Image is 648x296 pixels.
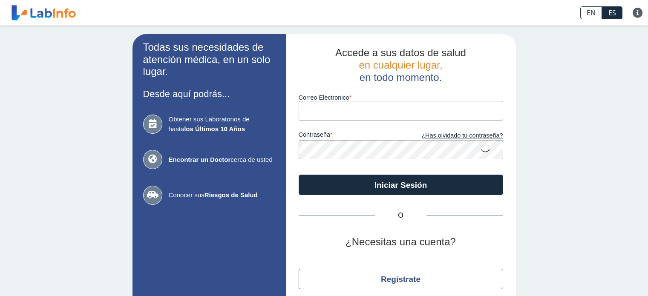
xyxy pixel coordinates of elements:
b: los Últimos 10 Años [184,125,245,132]
button: Regístrate [299,269,503,289]
a: ¿Has olvidado tu contraseña? [401,131,503,141]
h2: ¿Necesitas una cuenta? [299,236,503,248]
span: cerca de usted [169,155,275,165]
label: contraseña [299,131,401,141]
a: ES [602,6,622,19]
b: Encontrar un Doctor [169,156,231,163]
span: en todo momento. [360,72,442,83]
span: O [375,210,426,221]
h3: Desde aquí podrás... [143,89,275,99]
a: EN [580,6,602,19]
span: Accede a sus datos de salud [335,47,466,58]
button: Iniciar Sesión [299,175,503,195]
label: Correo Electronico [299,94,503,101]
h2: Todas sus necesidades de atención médica, en un solo lugar. [143,41,275,78]
span: en cualquier lugar, [359,59,442,71]
span: Obtener sus Laboratorios de hasta [169,115,275,134]
b: Riesgos de Salud [204,191,258,198]
span: Conocer sus [169,190,275,200]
